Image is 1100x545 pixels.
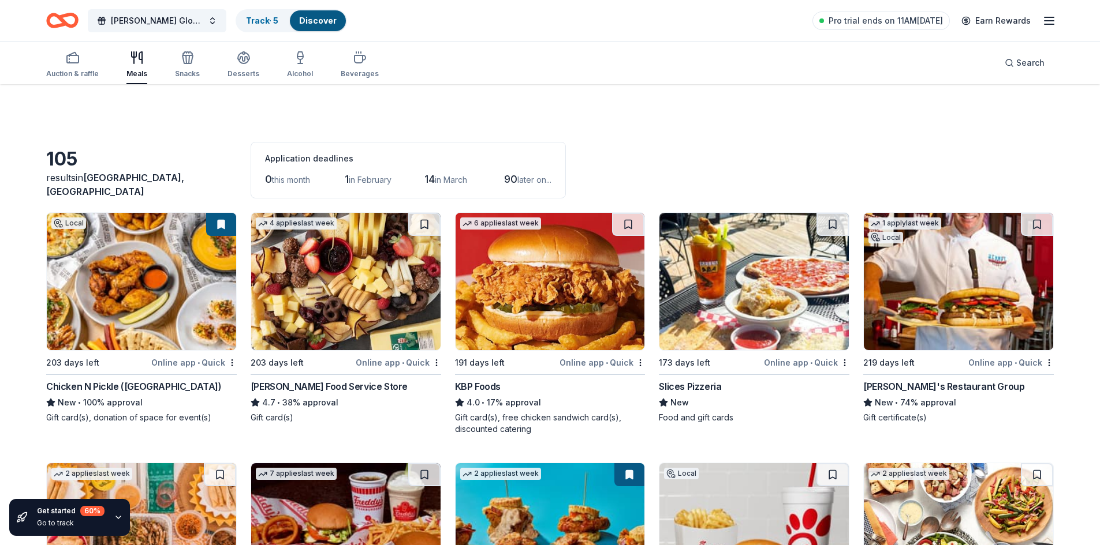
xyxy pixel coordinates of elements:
span: 4.7 [262,396,275,409]
span: • [197,358,200,367]
div: 105 [46,148,237,171]
span: • [482,398,484,407]
div: 6 applies last week [460,217,541,230]
div: 7 applies last week [256,468,337,480]
span: in [46,172,184,197]
a: Image for KBP Foods6 applieslast week191 days leftOnline app•QuickKBP Foods4.0•17% approvalGift c... [455,212,646,435]
div: Food and gift cards [659,412,849,423]
div: Online app Quick [356,355,441,370]
img: Image for Kenny's Restaurant Group [864,213,1053,350]
div: Local [868,232,903,243]
div: Gift card(s) [251,412,441,423]
button: Track· 5Discover [236,9,347,32]
div: results [46,171,237,198]
a: Image for Slices Pizzeria173 days leftOnline app•QuickSlices PizzeriaNewFood and gift cards [659,212,849,423]
span: Pro trial ends on 11AM[DATE] [829,14,943,28]
div: Local [51,217,86,229]
div: [PERSON_NAME] Food Service Store [251,379,408,393]
div: Beverages [341,69,379,78]
span: this month [272,175,310,185]
a: Image for Chicken N Pickle (Grand Prairie)Local203 days leftOnline app•QuickChicken N Pickle ([GE... [46,212,237,423]
span: New [58,396,76,409]
span: [GEOGRAPHIC_DATA], [GEOGRAPHIC_DATA] [46,172,184,197]
div: KBP Foods [455,379,501,393]
div: Snacks [175,69,200,78]
a: Image for Kenny's Restaurant Group1 applylast weekLocal219 days leftOnline app•Quick[PERSON_NAME]... [863,212,1054,423]
div: 60 % [80,506,105,516]
span: 14 [424,173,435,185]
span: [PERSON_NAME] Global Prep Academy at [PERSON_NAME] [111,14,203,28]
div: Online app Quick [968,355,1054,370]
button: Search [995,51,1054,74]
div: 173 days left [659,356,710,370]
span: New [670,396,689,409]
div: Get started [37,506,105,516]
div: Chicken N Pickle ([GEOGRAPHIC_DATA]) [46,379,222,393]
div: Desserts [228,69,259,78]
button: Alcohol [287,46,313,84]
div: Go to track [37,518,105,528]
span: • [896,398,898,407]
span: in March [435,175,467,185]
div: Online app Quick [764,355,849,370]
button: Beverages [341,46,379,84]
div: Gift card(s), donation of space for event(s) [46,412,237,423]
button: Desserts [228,46,259,84]
div: Online app Quick [560,355,645,370]
button: Snacks [175,46,200,84]
span: 90 [504,173,517,185]
span: 1 [345,173,349,185]
a: Pro trial ends on 11AM[DATE] [812,12,950,30]
span: 4.0 [467,396,480,409]
div: 2 applies last week [51,468,132,480]
img: Image for Slices Pizzeria [659,213,849,350]
span: • [402,358,404,367]
div: 203 days left [46,356,99,370]
button: Auction & raffle [46,46,99,84]
div: 4 applies last week [256,217,337,230]
span: • [78,398,81,407]
a: Track· 5 [246,16,278,25]
div: Slices Pizzeria [659,379,721,393]
a: Home [46,7,79,34]
div: 191 days left [455,356,505,370]
button: Meals [126,46,147,84]
div: Online app Quick [151,355,237,370]
div: 38% approval [251,396,441,409]
img: Image for Gordon Food Service Store [251,213,441,350]
span: • [810,358,812,367]
span: New [875,396,893,409]
a: Discover [299,16,337,25]
img: Image for KBP Foods [456,213,645,350]
span: later on... [517,175,551,185]
a: Earn Rewards [954,10,1038,31]
span: in February [349,175,391,185]
div: Meals [126,69,147,78]
div: Auction & raffle [46,69,99,78]
div: Local [664,468,699,479]
div: Gift certificate(s) [863,412,1054,423]
div: 2 applies last week [460,468,541,480]
button: [PERSON_NAME] Global Prep Academy at [PERSON_NAME] [88,9,226,32]
div: 74% approval [863,396,1054,409]
div: Application deadlines [265,152,551,166]
img: Image for Chicken N Pickle (Grand Prairie) [47,213,236,350]
span: • [606,358,608,367]
div: 2 applies last week [868,468,949,480]
div: Alcohol [287,69,313,78]
span: • [1015,358,1017,367]
div: [PERSON_NAME]'s Restaurant Group [863,379,1024,393]
div: 17% approval [455,396,646,409]
div: 219 days left [863,356,915,370]
span: 0 [265,173,272,185]
span: Search [1016,56,1045,70]
div: 1 apply last week [868,217,941,230]
div: 203 days left [251,356,304,370]
a: Image for Gordon Food Service Store4 applieslast week203 days leftOnline app•Quick[PERSON_NAME] F... [251,212,441,423]
div: Gift card(s), free chicken sandwich card(s), discounted catering [455,412,646,435]
span: • [277,398,280,407]
div: 100% approval [46,396,237,409]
